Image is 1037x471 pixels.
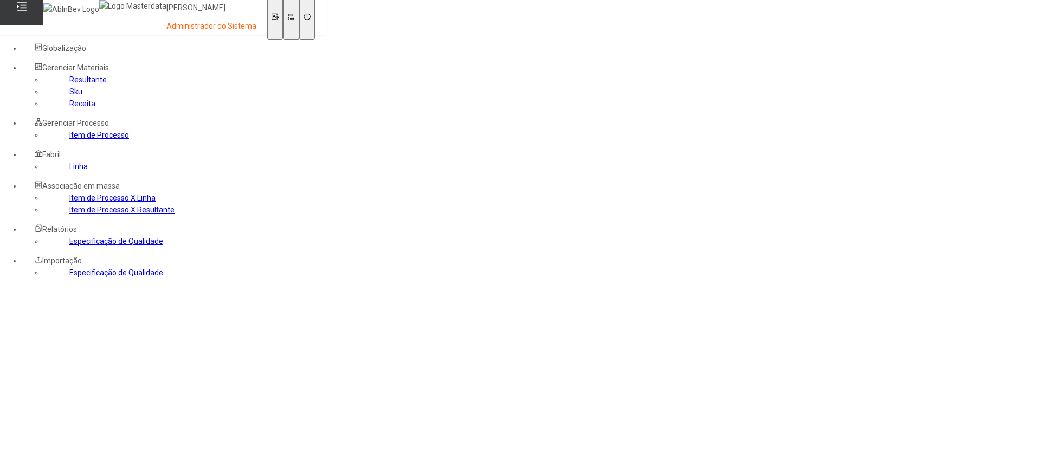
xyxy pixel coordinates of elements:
span: Gerenciar Processo [42,119,109,127]
p: Administrador do Sistema [166,21,256,32]
span: Globalização [42,44,86,53]
span: Fabril [42,150,61,159]
a: Receita [69,99,95,108]
a: Especificação de Qualidade [69,237,163,246]
span: Importação [42,256,82,265]
img: AbInBev Logo [43,3,99,15]
span: Relatórios [42,225,77,234]
span: Associação em massa [42,182,120,190]
p: [PERSON_NAME] [166,3,256,14]
a: Item de Processo [69,131,129,139]
a: Resultante [69,75,107,84]
a: Item de Processo X Resultante [69,205,175,214]
a: Item de Processo X Linha [69,193,156,202]
a: Especificação de Qualidade [69,268,163,277]
span: Gerenciar Materiais [42,63,109,72]
a: Linha [69,162,88,171]
a: Sku [69,87,82,96]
